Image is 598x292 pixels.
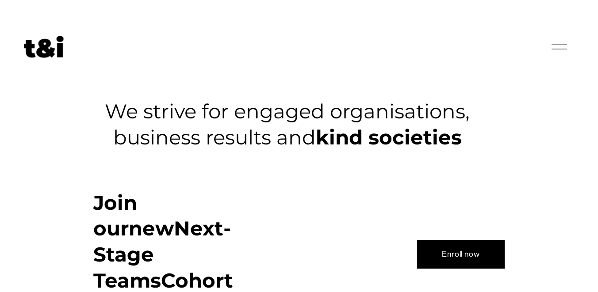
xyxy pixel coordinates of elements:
[417,240,505,268] a: Enroll now
[316,125,462,149] strong: kind societies
[93,99,482,150] h3: We strive for engaged organisations, business results and
[93,216,231,292] strong: Next-Stage Teams
[129,216,174,240] strong: new
[24,36,64,58] img: Future of Work Experts
[93,190,143,241] strong: Join our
